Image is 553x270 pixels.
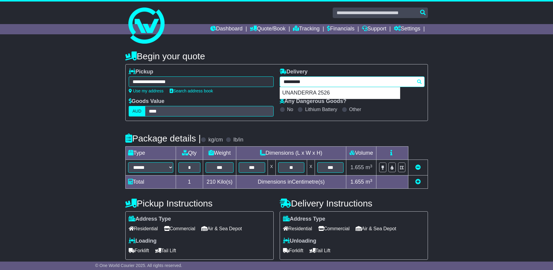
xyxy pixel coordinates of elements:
[170,88,213,93] a: Search address book
[155,246,176,255] span: Tail Lift
[350,179,364,185] span: 1.655
[129,246,149,255] span: Forklift
[318,224,350,233] span: Commercial
[236,147,346,160] td: Dimensions (L x W x H)
[236,175,346,189] td: Dimensions in Centimetre(s)
[250,24,285,34] a: Quote/Book
[125,133,201,143] h4: Package details |
[95,263,182,268] span: © One World Courier 2025. All rights reserved.
[129,224,158,233] span: Residential
[349,107,361,112] label: Other
[129,238,157,244] label: Loading
[327,24,354,34] a: Financials
[305,107,337,112] label: Lithium Battery
[350,164,364,170] span: 1.655
[293,24,319,34] a: Tracking
[307,160,315,175] td: x
[356,224,396,233] span: Air & Sea Depot
[283,216,325,222] label: Address Type
[125,198,274,208] h4: Pickup Instructions
[415,164,421,170] a: Remove this item
[346,147,376,160] td: Volume
[176,175,203,189] td: 1
[362,24,386,34] a: Support
[280,198,428,208] h4: Delivery Instructions
[129,216,171,222] label: Address Type
[129,88,164,93] a: Use my address
[287,107,293,112] label: No
[366,179,372,185] span: m
[210,24,243,34] a: Dashboard
[280,98,347,105] label: Any Dangerous Goods?
[283,224,312,233] span: Residential
[370,164,372,168] sup: 3
[208,137,223,143] label: kg/cm
[283,238,316,244] label: Unloading
[268,160,275,175] td: x
[309,246,331,255] span: Tail Lift
[280,69,308,75] label: Delivery
[129,106,146,116] label: AUD
[164,224,195,233] span: Commercial
[366,164,372,170] span: m
[283,246,303,255] span: Forklift
[280,87,400,99] div: UNANDERRA 2526
[125,175,176,189] td: Total
[129,98,165,105] label: Goods Value
[125,147,176,160] td: Type
[203,175,236,189] td: Kilo(s)
[207,179,216,185] span: 210
[394,24,420,34] a: Settings
[233,137,243,143] label: lb/in
[203,147,236,160] td: Weight
[370,178,372,183] sup: 3
[125,51,428,61] h4: Begin your quote
[415,179,421,185] a: Add new item
[201,224,242,233] span: Air & Sea Depot
[176,147,203,160] td: Qty
[129,69,153,75] label: Pickup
